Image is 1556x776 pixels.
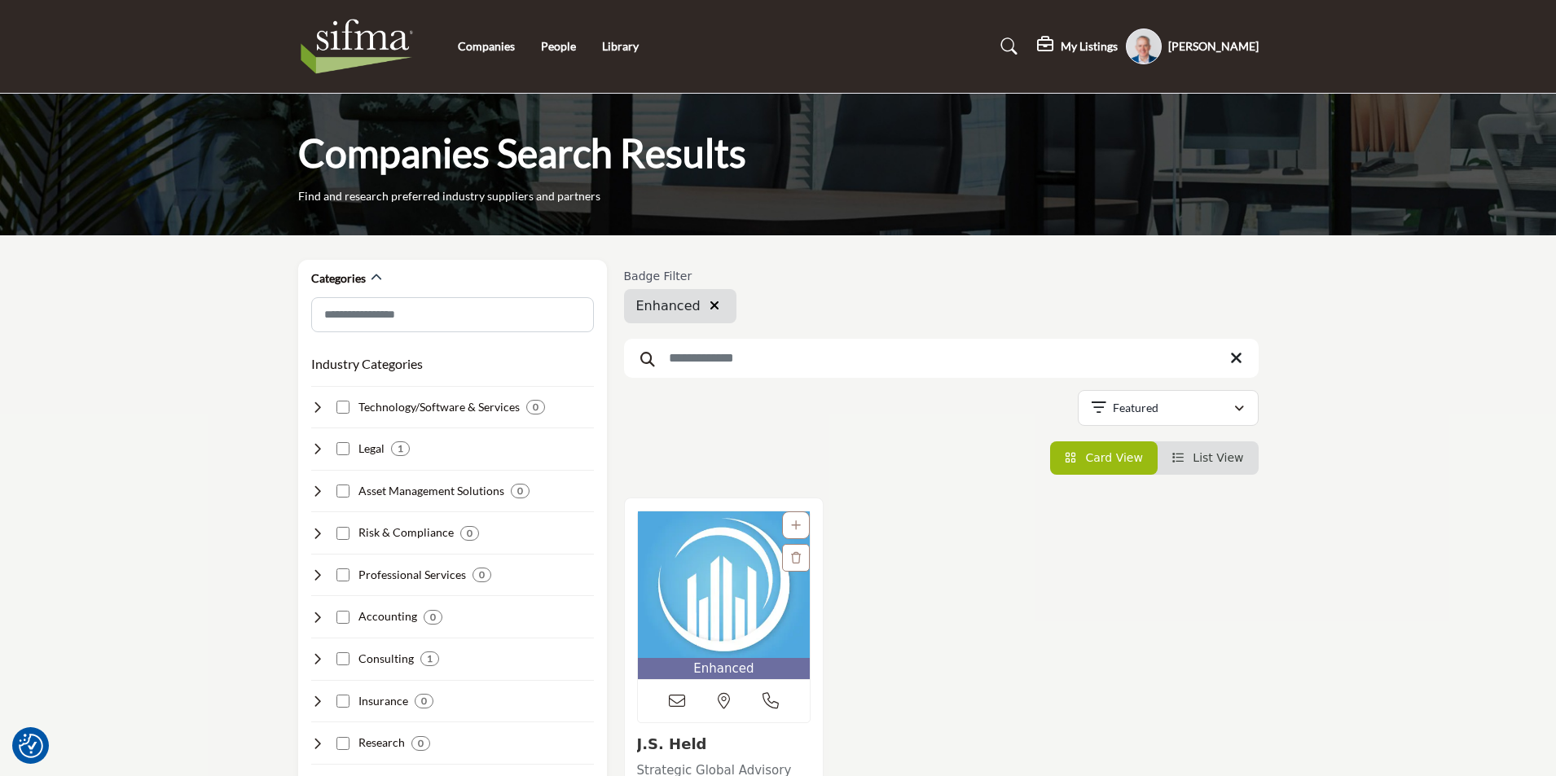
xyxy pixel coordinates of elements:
span: Enhanced [641,660,807,678]
a: Library [602,39,639,53]
h6: Badge Filter [624,270,736,283]
h4: Risk & Compliance: Helping securities industry firms manage risk, ensure compliance, and prevent ... [358,524,454,541]
button: Industry Categories [311,354,423,374]
a: Add To List [791,519,801,532]
div: 0 Results For Technology/Software & Services [526,400,545,414]
a: Companies [458,39,515,53]
button: Featured [1078,390,1259,426]
button: Consent Preferences [19,734,43,758]
li: Card View [1050,441,1158,475]
h4: Research: Conducting market, financial, economic, and industry research for securities industry p... [358,734,405,751]
b: 0 [430,612,436,623]
input: Select Insurance checkbox [336,695,349,708]
h4: Consulting: Providing strategic, operational, and technical consulting services to securities ind... [358,651,414,667]
input: Search Category [311,297,594,332]
input: Select Professional Services checkbox [336,568,349,581]
b: 0 [421,695,427,707]
span: List View [1193,451,1243,464]
input: Select Legal checkbox [336,442,349,455]
b: 1 [398,443,403,454]
input: Search Keyword [624,339,1259,378]
input: Select Research checkbox [336,737,349,750]
h4: Asset Management Solutions: Offering investment strategies, portfolio management, and performance... [358,483,504,499]
h4: Professional Services: Delivering staffing, training, and outsourcing services to support securit... [358,567,466,583]
input: Select Accounting checkbox [336,611,349,624]
a: Open Listing in new tab [638,511,811,680]
div: 0 Results For Research [411,736,430,751]
img: J.S. Held [638,511,811,658]
a: J.S. Held [637,735,707,752]
a: View Card [1065,451,1143,464]
span: Enhanced [636,296,701,316]
img: Site Logo [298,14,424,79]
li: List View [1158,441,1259,475]
div: 0 Results For Risk & Compliance [460,526,479,541]
span: Card View [1085,451,1142,464]
a: People [541,39,576,53]
input: Select Risk & Compliance checkbox [336,527,349,540]
h5: My Listings [1061,39,1118,54]
b: 0 [517,485,523,497]
img: Revisit consent button [19,734,43,758]
div: 0 Results For Asset Management Solutions [511,484,530,498]
div: 1 Results For Legal [391,441,410,456]
div: 0 Results For Insurance [415,694,433,708]
p: Featured [1113,400,1158,416]
div: 0 Results For Professional Services [473,568,491,582]
h4: Technology/Software & Services: Developing and implementing technology solutions to support secur... [358,399,520,415]
b: 0 [467,528,473,539]
h2: Categories [311,270,366,287]
p: Find and research preferred industry suppliers and partners [298,188,600,204]
h4: Legal: Providing legal advice, compliance support, and litigation services to securities industry... [358,441,385,457]
a: View List [1172,451,1244,464]
input: Select Consulting checkbox [336,652,349,665]
b: 0 [479,569,485,581]
h1: Companies Search Results [298,128,746,178]
b: 0 [533,401,538,413]
h4: Insurance: Offering insurance solutions to protect securities industry firms from various risks. [358,693,408,709]
a: Search [985,33,1028,59]
h5: [PERSON_NAME] [1168,38,1259,55]
input: Select Asset Management Solutions checkbox [336,484,349,498]
div: 0 Results For Accounting [424,610,442,625]
h3: J.S. Held [637,735,811,753]
button: Show hide supplier dropdown [1126,28,1162,64]
h4: Accounting: Providing financial reporting, auditing, tax, and advisory services to securities ind... [358,608,417,625]
b: 0 [418,738,424,749]
b: 1 [427,653,433,664]
div: My Listings [1037,37,1118,56]
div: 1 Results For Consulting [420,651,439,666]
input: Select Technology/Software & Services checkbox [336,401,349,414]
